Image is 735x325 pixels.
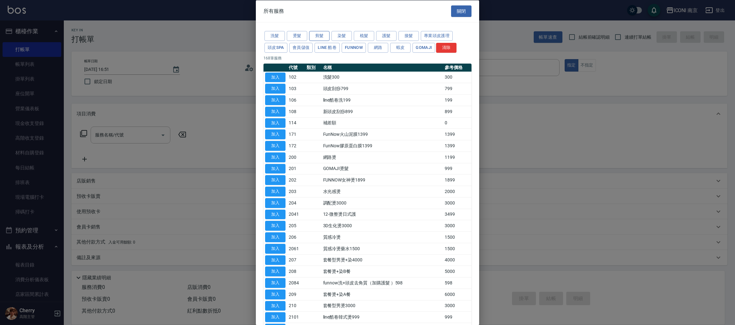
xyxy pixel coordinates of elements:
[443,220,471,231] td: 3000
[264,31,285,41] button: 洗髮
[322,106,443,117] td: 新頭皮刮痧899
[354,31,374,41] button: 梳髮
[322,94,443,106] td: line酷卷洗199
[287,174,305,186] td: 202
[287,117,305,129] td: 114
[443,174,471,186] td: 1899
[287,163,305,174] td: 201
[265,301,286,311] button: 加入
[287,72,305,83] td: 102
[322,231,443,243] td: 質感冷燙
[265,72,286,82] button: 加入
[265,106,286,116] button: 加入
[443,311,471,323] td: 999
[287,277,305,289] td: 2084
[287,220,305,231] td: 205
[342,43,366,52] button: FUNNOW
[322,140,443,151] td: FunNow膠原蛋白膜1399
[287,197,305,209] td: 204
[264,55,471,61] p: 168 筆服務
[289,43,313,52] button: 會員儲值
[287,63,305,72] th: 代號
[265,129,286,139] button: 加入
[265,244,286,253] button: 加入
[443,300,471,312] td: 3000
[443,277,471,289] td: 598
[287,243,305,254] td: 2061
[443,243,471,254] td: 1500
[443,289,471,300] td: 6000
[322,289,443,300] td: 套餐燙+染A餐
[443,94,471,106] td: 199
[368,43,388,52] button: 網路
[287,151,305,163] td: 200
[443,83,471,94] td: 799
[287,128,305,140] td: 171
[322,209,443,220] td: 12-微整燙日式護
[287,94,305,106] td: 106
[309,31,330,41] button: 剪髮
[390,43,411,52] button: 蝦皮
[443,106,471,117] td: 899
[265,278,286,288] button: 加入
[265,267,286,276] button: 加入
[287,266,305,277] td: 208
[287,140,305,151] td: 172
[322,186,443,197] td: 水光感燙
[451,5,471,17] button: 關閉
[265,255,286,265] button: 加入
[322,243,443,254] td: 質感冷燙藥水1500
[322,277,443,289] td: funnow洗+頭皮去角質（加購護髮 ）598
[322,163,443,174] td: GOMAJI燙髮
[322,117,443,129] td: 補差額
[264,43,287,52] button: 頭皮SPA
[287,300,305,312] td: 210
[443,72,471,83] td: 300
[287,209,305,220] td: 2041
[322,266,443,277] td: 套餐燙+染B餐
[315,43,340,52] button: LINE 酷卷
[322,128,443,140] td: FunNow火山泥膜1399
[264,8,284,14] span: 所有服務
[443,266,471,277] td: 5000
[265,221,286,231] button: 加入
[265,198,286,208] button: 加入
[331,31,352,41] button: 染髮
[265,152,286,162] button: 加入
[436,43,457,52] button: 清除
[443,186,471,197] td: 2000
[322,63,443,72] th: 名稱
[265,232,286,242] button: 加入
[265,289,286,299] button: 加入
[287,311,305,323] td: 2101
[265,187,286,197] button: 加入
[322,220,443,231] td: 3D生化燙3000
[265,141,286,151] button: 加入
[265,175,286,185] button: 加入
[265,312,286,322] button: 加入
[376,31,397,41] button: 護髮
[265,164,286,174] button: 加入
[287,289,305,300] td: 209
[305,63,321,72] th: 類別
[443,163,471,174] td: 999
[421,31,453,41] button: 專業頭皮護理
[443,151,471,163] td: 1199
[322,300,443,312] td: 套餐型男燙3000
[412,43,435,52] button: Gomaji
[443,117,471,129] td: 0
[443,140,471,151] td: 1399
[443,63,471,72] th: 參考價格
[265,209,286,219] button: 加入
[322,151,443,163] td: 網路燙
[287,31,307,41] button: 燙髮
[322,174,443,186] td: FUNNOW女神燙1899
[322,197,443,209] td: 調配燙3000
[443,128,471,140] td: 1399
[265,95,286,105] button: 加入
[443,231,471,243] td: 1500
[322,72,443,83] td: 洗髮300
[265,84,286,94] button: 加入
[398,31,419,41] button: 接髮
[322,83,443,94] td: 頭皮刮痧799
